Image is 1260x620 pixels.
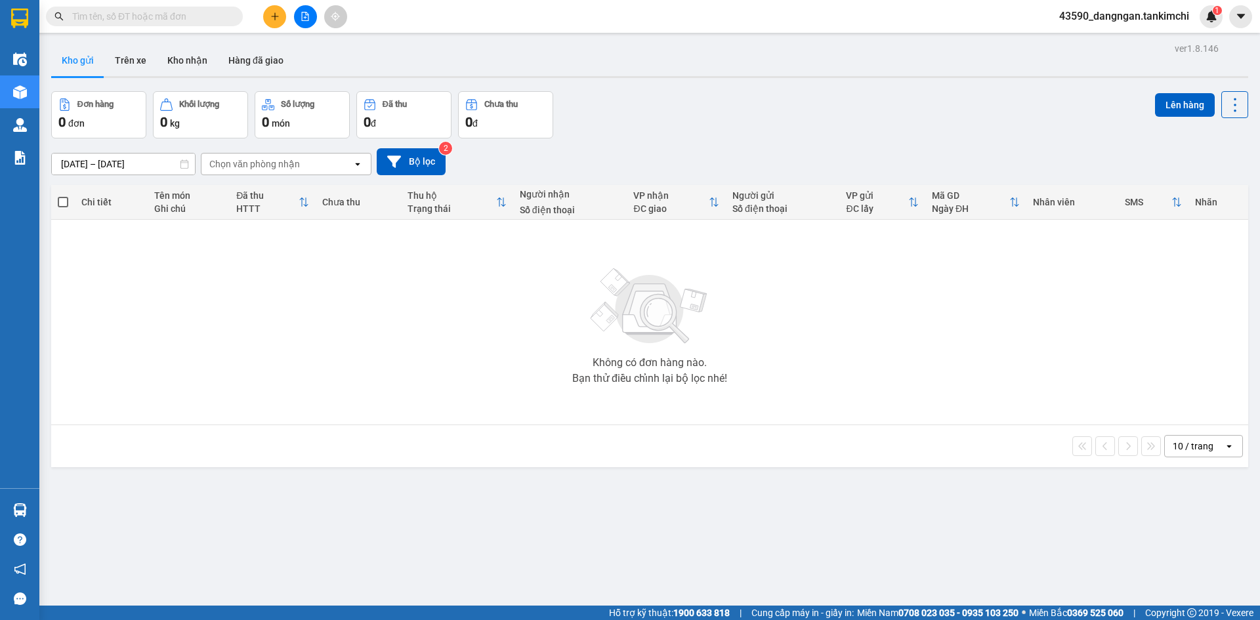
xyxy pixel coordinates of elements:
[377,148,446,175] button: Bộ lọc
[263,5,286,28] button: plus
[272,118,290,129] span: món
[1118,185,1188,220] th: Toggle SortBy
[294,5,317,28] button: file-add
[609,606,730,620] span: Hỗ trợ kỹ thuật:
[1067,608,1123,618] strong: 0369 525 060
[13,118,27,132] img: warehouse-icon
[1235,10,1247,22] span: caret-down
[1173,440,1213,453] div: 10 / trang
[13,503,27,517] img: warehouse-icon
[157,45,218,76] button: Kho nhận
[356,91,451,138] button: Đã thu0đ
[51,91,146,138] button: Đơn hàng0đơn
[925,185,1026,220] th: Toggle SortBy
[1224,441,1234,451] svg: open
[14,533,26,546] span: question-circle
[13,85,27,99] img: warehouse-icon
[11,9,28,28] img: logo-vxr
[633,203,709,214] div: ĐC giao
[1215,6,1219,15] span: 1
[627,185,726,220] th: Toggle SortBy
[898,608,1018,618] strong: 0708 023 035 - 0935 103 250
[13,151,27,165] img: solution-icon
[1213,6,1222,15] sup: 1
[352,159,363,169] svg: open
[593,358,707,368] div: Không có đơn hàng nào.
[81,197,140,207] div: Chi tiết
[1206,10,1217,22] img: icon-new-feature
[751,606,854,620] span: Cung cấp máy in - giấy in:
[401,185,513,220] th: Toggle SortBy
[673,608,730,618] strong: 1900 633 818
[153,91,248,138] button: Khối lượng0kg
[236,190,299,201] div: Đã thu
[255,91,350,138] button: Số lượng0món
[408,203,496,214] div: Trạng thái
[383,100,407,109] div: Đã thu
[846,203,908,214] div: ĐC lấy
[1155,93,1215,117] button: Lên hàng
[408,190,496,201] div: Thu hộ
[154,190,223,201] div: Tên món
[839,185,925,220] th: Toggle SortBy
[52,154,195,175] input: Select a date range.
[633,190,709,201] div: VP nhận
[270,12,280,21] span: plus
[584,260,715,352] img: svg+xml;base64,PHN2ZyBjbGFzcz0ibGlzdC1wbHVnX19zdmciIHhtbG5zPSJodHRwOi8vd3d3LnczLm9yZy8yMDAwL3N2Zy...
[1133,606,1135,620] span: |
[732,203,833,214] div: Số điện thoại
[14,592,26,605] span: message
[230,185,316,220] th: Toggle SortBy
[68,118,85,129] span: đơn
[58,114,66,130] span: 0
[160,114,167,130] span: 0
[324,5,347,28] button: aim
[72,9,227,24] input: Tìm tên, số ĐT hoặc mã đơn
[1029,606,1123,620] span: Miền Bắc
[1187,608,1196,617] span: copyright
[740,606,742,620] span: |
[301,12,310,21] span: file-add
[439,142,452,155] sup: 2
[170,118,180,129] span: kg
[572,373,727,384] div: Bạn thử điều chỉnh lại bộ lọc nhé!
[1195,197,1241,207] div: Nhãn
[77,100,114,109] div: Đơn hàng
[209,157,300,171] div: Chọn văn phòng nhận
[179,100,219,109] div: Khối lượng
[1229,5,1252,28] button: caret-down
[484,100,518,109] div: Chưa thu
[458,91,553,138] button: Chưa thu0đ
[846,190,908,201] div: VP gửi
[371,118,376,129] span: đ
[932,190,1009,201] div: Mã GD
[1049,8,1200,24] span: 43590_dangngan.tankimchi
[932,203,1009,214] div: Ngày ĐH
[154,203,223,214] div: Ghi chú
[14,563,26,575] span: notification
[1125,197,1171,207] div: SMS
[465,114,472,130] span: 0
[1033,197,1112,207] div: Nhân viên
[54,12,64,21] span: search
[857,606,1018,620] span: Miền Nam
[331,12,340,21] span: aim
[236,203,299,214] div: HTTT
[472,118,478,129] span: đ
[218,45,294,76] button: Hàng đã giao
[1022,610,1026,615] span: ⚪️
[281,100,314,109] div: Số lượng
[520,205,621,215] div: Số điện thoại
[322,197,394,207] div: Chưa thu
[13,52,27,66] img: warehouse-icon
[364,114,371,130] span: 0
[520,189,621,199] div: Người nhận
[51,45,104,76] button: Kho gửi
[104,45,157,76] button: Trên xe
[1175,41,1219,56] div: ver 1.8.146
[262,114,269,130] span: 0
[732,190,833,201] div: Người gửi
